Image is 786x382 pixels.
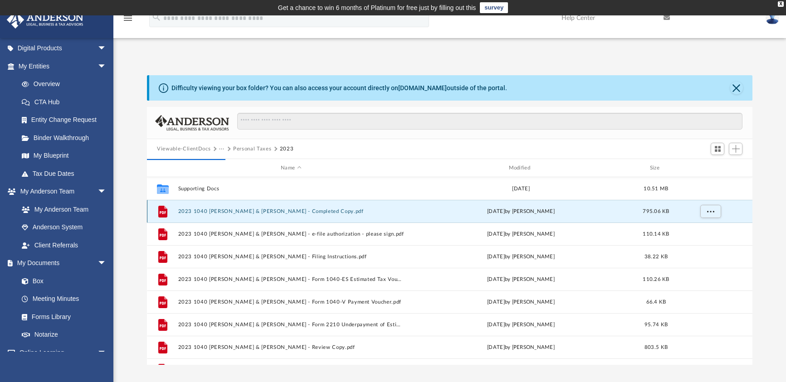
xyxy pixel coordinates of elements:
button: ··· [219,145,225,153]
a: Binder Walkthrough [13,129,120,147]
span: 795.06 KB [643,209,669,214]
a: Digital Productsarrow_drop_down [6,39,120,58]
span: arrow_drop_down [98,343,116,362]
span: 110.14 KB [643,232,669,237]
button: 2023 1040 [PERSON_NAME] & [PERSON_NAME] - e-file authorization - please sign.pdf [178,231,404,237]
img: User Pic [766,11,779,24]
button: 2023 1040 [PERSON_NAME] & [PERSON_NAME] - Completed Copy.pdf [178,208,404,214]
button: Close [730,82,743,94]
a: Meeting Minutes [13,290,116,308]
div: [DATE] by [PERSON_NAME] [408,343,634,352]
div: id [151,164,174,172]
a: My Anderson Team [13,200,111,218]
a: Overview [13,75,120,93]
button: Personal Taxes [233,145,271,153]
button: 2023 1040 [PERSON_NAME] & [PERSON_NAME] - Form 1040-ES Estimated Tax Voucher.pdf [178,276,404,282]
div: [DATE] by [PERSON_NAME] [408,298,634,306]
div: close [778,1,784,7]
a: Entity Change Request [13,111,120,129]
div: Get a chance to win 6 months of Platinum for free just by filling out this [278,2,476,13]
button: 2023 1040 [PERSON_NAME] & [PERSON_NAME] - Filing Instructions.pdf [178,254,404,260]
a: My Anderson Teamarrow_drop_down [6,183,116,201]
a: My Entitiesarrow_drop_down [6,57,120,75]
div: Name [178,164,404,172]
div: [DATE] by [PERSON_NAME] [408,276,634,284]
div: grid [147,177,752,365]
div: [DATE] by [PERSON_NAME] [408,253,634,261]
a: Notarize [13,326,116,344]
a: Forms Library [13,308,111,326]
button: 2023 1040 [PERSON_NAME] & [PERSON_NAME] - Form 2210 Underpayment of Estimated Tax Voucher.pdf [178,322,404,328]
span: arrow_drop_down [98,254,116,273]
a: CTA Hub [13,93,120,111]
a: Client Referrals [13,236,116,254]
button: 2023 1040 [PERSON_NAME] & [PERSON_NAME] - Review Copy.pdf [178,344,404,350]
a: Online Learningarrow_drop_down [6,343,116,362]
span: 38.22 KB [644,254,668,259]
div: [DATE] by [PERSON_NAME] [408,321,634,329]
div: Modified [408,164,634,172]
span: 95.74 KB [644,322,668,327]
a: survey [480,2,508,13]
a: menu [122,17,133,24]
span: 110.26 KB [643,277,669,282]
span: arrow_drop_down [98,57,116,76]
span: arrow_drop_down [98,183,116,201]
a: Tax Due Dates [13,164,120,183]
i: menu [122,13,133,24]
button: Add [729,143,742,155]
a: Box [13,272,111,290]
div: Size [638,164,674,172]
button: 2023 1040 [PERSON_NAME] & [PERSON_NAME] - Form 1040-V Payment Voucher.pdf [178,299,404,305]
i: search [151,12,161,22]
div: [DATE] by [PERSON_NAME] [408,230,634,238]
div: [DATE] by [PERSON_NAME] [408,208,634,216]
a: Anderson System [13,218,116,237]
button: More options [700,205,721,218]
a: [DOMAIN_NAME] [398,84,447,92]
span: 10.51 MB [644,186,669,191]
div: Difficulty viewing your box folder? You can also access your account directly on outside of the p... [171,83,507,93]
span: arrow_drop_down [98,39,116,58]
span: 66.4 KB [646,300,666,305]
span: 803.5 KB [644,345,668,350]
img: Anderson Advisors Platinum Portal [4,11,86,29]
div: [DATE] [408,185,634,193]
button: Supporting Docs [178,186,404,192]
input: Search files and folders [237,113,742,130]
button: Switch to Grid View [711,143,724,155]
a: My Documentsarrow_drop_down [6,254,116,272]
div: id [678,164,742,172]
button: Viewable-ClientDocs [157,145,210,153]
a: My Blueprint [13,147,116,165]
button: 2023 [280,145,294,153]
